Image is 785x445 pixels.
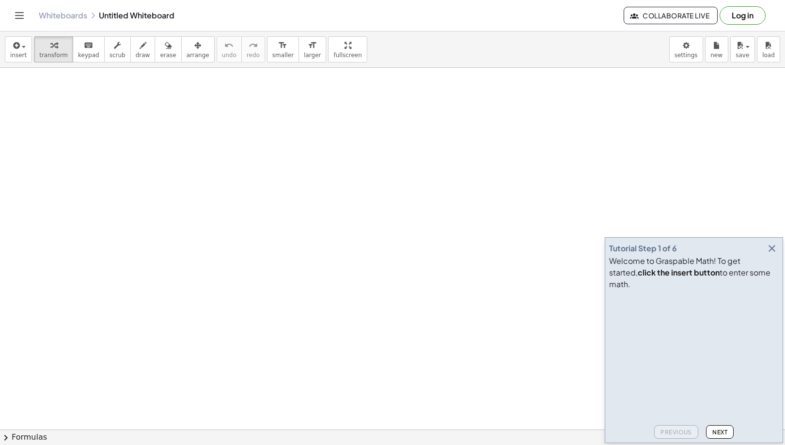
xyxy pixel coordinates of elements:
[249,40,258,51] i: redo
[730,36,755,62] button: save
[10,52,27,59] span: insert
[609,255,779,290] div: Welcome to Graspable Math! To get started, to enter some math.
[160,52,176,59] span: erase
[39,11,87,20] a: Whiteboards
[136,52,150,59] span: draw
[181,36,215,62] button: arrange
[298,36,326,62] button: format_sizelarger
[73,36,105,62] button: keyboardkeypad
[712,429,727,436] span: Next
[217,36,242,62] button: undoundo
[757,36,780,62] button: load
[5,36,32,62] button: insert
[328,36,367,62] button: fullscreen
[710,52,722,59] span: new
[241,36,265,62] button: redoredo
[224,40,234,51] i: undo
[187,52,209,59] span: arrange
[130,36,156,62] button: draw
[669,36,703,62] button: settings
[675,52,698,59] span: settings
[155,36,181,62] button: erase
[84,40,93,51] i: keyboard
[104,36,131,62] button: scrub
[12,8,27,23] button: Toggle navigation
[632,11,709,20] span: Collaborate Live
[110,52,126,59] span: scrub
[333,52,361,59] span: fullscreen
[222,52,236,59] span: undo
[609,243,677,254] div: Tutorial Step 1 of 6
[762,52,775,59] span: load
[705,36,728,62] button: new
[272,52,294,59] span: smaller
[706,425,734,439] button: Next
[247,52,260,59] span: redo
[39,52,68,59] span: transform
[34,36,73,62] button: transform
[720,6,766,25] button: Log in
[308,40,317,51] i: format_size
[638,267,720,277] b: click the insert button
[624,7,718,24] button: Collaborate Live
[267,36,299,62] button: format_sizesmaller
[78,52,99,59] span: keypad
[278,40,287,51] i: format_size
[304,52,321,59] span: larger
[736,52,749,59] span: save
